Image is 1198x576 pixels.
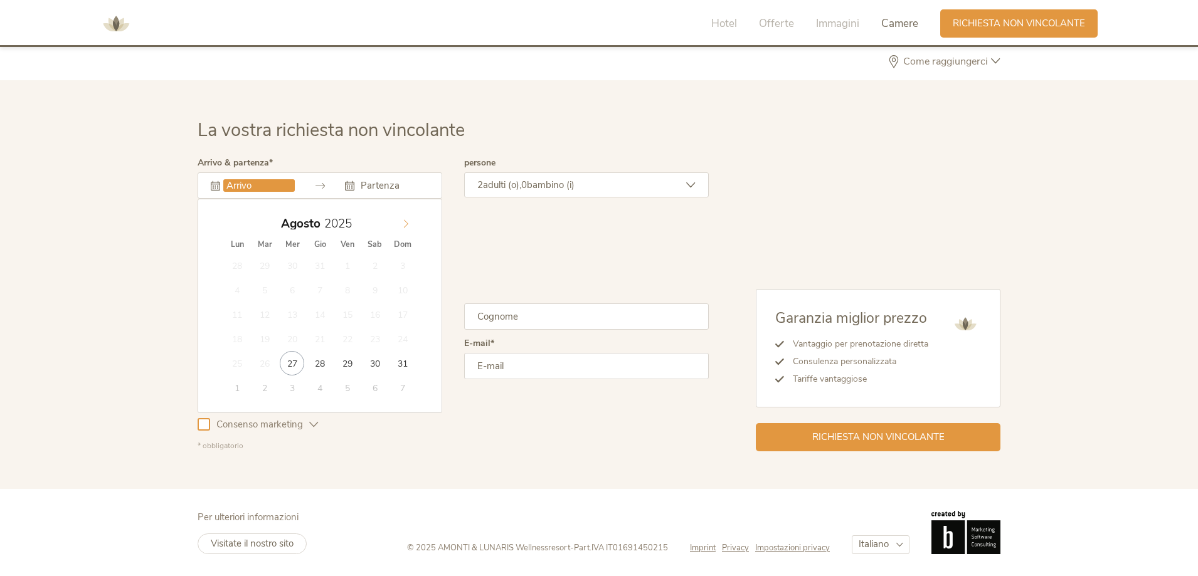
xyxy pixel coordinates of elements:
span: Agosto 2, 2025 [363,253,387,278]
span: Settembre 3, 2025 [280,375,304,400]
span: Agosto 9, 2025 [363,278,387,302]
span: Agosto 1, 2025 [335,253,359,278]
a: Privacy [722,542,755,553]
span: Richiesta non vincolante [953,17,1085,30]
a: AMONTI & LUNARIS Wellnessresort [97,19,135,28]
span: Agosto 13, 2025 [280,302,304,327]
span: Consenso marketing [210,418,309,431]
span: Agosto 6, 2025 [280,278,304,302]
span: Agosto 27, 2025 [280,351,304,375]
a: Impostazioni privacy [755,542,830,553]
span: Agosto 25, 2025 [225,351,250,375]
span: Agosto 11, 2025 [225,302,250,327]
span: Agosto 17, 2025 [390,302,415,327]
input: Partenza [358,179,429,192]
span: Agosto 31, 2025 [390,351,415,375]
span: Settembre 6, 2025 [363,375,387,400]
input: Cognome [464,303,709,330]
span: Garanzia miglior prezzo [775,308,927,328]
span: Lun [223,241,251,249]
span: Luglio 28, 2025 [225,253,250,278]
span: Privacy [722,542,749,553]
input: Arrivo [223,179,295,192]
span: Part.IVA IT01691450215 [574,542,668,553]
img: AMONTI & LUNARIS Wellnessresort [950,308,981,340]
span: Agosto 24, 2025 [390,327,415,351]
img: Brandnamic GmbH | Leading Hospitality Solutions [931,511,1000,553]
span: Settembre 7, 2025 [390,375,415,400]
span: Settembre 2, 2025 [253,375,277,400]
span: Agosto 20, 2025 [280,327,304,351]
span: Offerte [759,16,794,31]
span: Agosto [281,218,321,230]
span: Agosto 23, 2025 [363,327,387,351]
span: Agosto 5, 2025 [253,278,277,302]
span: Camere [881,16,918,31]
span: Mer [278,241,306,249]
span: Sab [361,241,389,249]
span: Agosto 8, 2025 [335,278,359,302]
span: Agosto 28, 2025 [307,351,332,375]
span: Agosto 7, 2025 [307,278,332,302]
span: Mar [251,241,278,249]
span: Come raggiungerci [900,56,991,66]
span: Ven [334,241,361,249]
span: Agosto 29, 2025 [335,351,359,375]
span: Agosto 22, 2025 [335,327,359,351]
input: Year [321,216,362,232]
span: Dom [389,241,416,249]
span: Per ulteriori informazioni [198,511,299,523]
span: Agosto 15, 2025 [335,302,359,327]
span: Gio [306,241,334,249]
span: 2 [477,179,483,191]
span: Agosto 19, 2025 [253,327,277,351]
span: Immagini [816,16,859,31]
span: Agosto 3, 2025 [390,253,415,278]
span: Imprint [690,542,716,553]
span: Agosto 16, 2025 [363,302,387,327]
span: Settembre 4, 2025 [307,375,332,400]
img: AMONTI & LUNARIS Wellnessresort [97,5,135,43]
span: Visitate il nostro sito [211,537,294,550]
span: - [570,542,574,553]
span: adulti (o), [483,179,521,191]
span: Agosto 12, 2025 [253,302,277,327]
span: Agosto 4, 2025 [225,278,250,302]
div: * obbligatorio [198,441,709,451]
input: E-mail [464,353,709,379]
span: Settembre 5, 2025 [335,375,359,400]
span: Richiesta non vincolante [812,431,945,444]
span: Luglio 31, 2025 [307,253,332,278]
li: Vantaggio per prenotazione diretta [784,335,928,353]
span: Agosto 10, 2025 [390,278,415,302]
span: Agosto 26, 2025 [253,351,277,375]
span: Agosto 21, 2025 [307,327,332,351]
label: persone [464,159,496,167]
span: 0 [521,179,527,191]
a: Imprint [690,542,722,553]
label: Arrivo & partenza [198,159,273,167]
span: Luglio 30, 2025 [280,253,304,278]
label: E-mail [464,339,494,348]
span: La vostra richiesta non vincolante [198,118,465,142]
span: Agosto 30, 2025 [363,351,387,375]
span: Hotel [711,16,737,31]
a: Visitate il nostro sito [198,533,307,554]
li: Tariffe vantaggiose [784,370,928,388]
span: © 2025 AMONTI & LUNARIS Wellnessresort [407,542,570,553]
span: Luglio 29, 2025 [253,253,277,278]
span: Agosto 14, 2025 [307,302,332,327]
li: Consulenza personalizzata [784,353,928,370]
span: bambino (i) [527,179,575,191]
span: Agosto 18, 2025 [225,327,250,351]
span: Settembre 1, 2025 [225,375,250,400]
